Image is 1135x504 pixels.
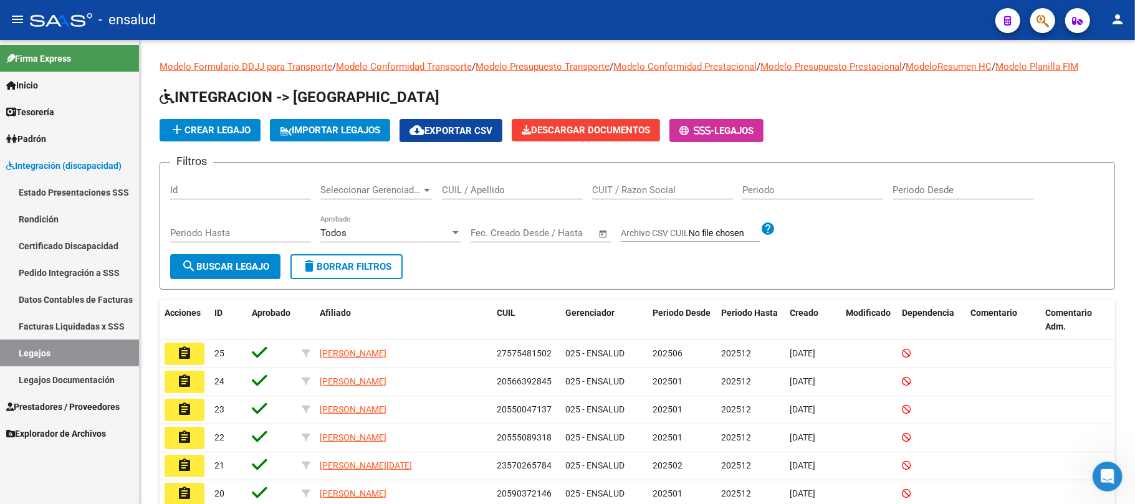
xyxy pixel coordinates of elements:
[177,430,192,445] mat-icon: assignment
[320,227,347,239] span: Todos
[689,228,760,239] input: Archivo CSV CUIL
[1110,12,1125,27] mat-icon: person
[596,227,611,241] button: Open calendar
[170,125,251,136] span: Crear Legajo
[320,460,412,470] span: [PERSON_NAME][DATE]
[214,376,224,386] span: 24
[721,404,751,414] span: 202512
[565,348,625,358] span: 025 - ENSALUD
[270,119,390,141] button: IMPORTAR LEGAJOS
[492,300,560,341] datatable-header-cell: CUIL
[247,300,297,341] datatable-header-cell: Aprobado
[214,308,223,318] span: ID
[214,488,224,498] span: 20
[181,259,196,273] mat-icon: search
[409,123,424,138] mat-icon: cloud_download
[1040,300,1115,341] datatable-header-cell: Comentario Adm.
[170,254,280,279] button: Buscar Legajo
[565,432,625,442] span: 025 - ENSALUD
[177,458,192,473] mat-icon: assignment
[790,348,815,358] span: [DATE]
[653,404,682,414] span: 202501
[320,488,386,498] span: [PERSON_NAME]
[170,153,213,170] h3: Filtros
[653,460,682,470] span: 202502
[320,376,386,386] span: [PERSON_NAME]
[320,308,351,318] span: Afiliado
[790,308,818,318] span: Creado
[214,460,224,470] span: 21
[209,300,247,341] datatable-header-cell: ID
[653,432,682,442] span: 202501
[177,402,192,417] mat-icon: assignment
[902,308,954,318] span: Dependencia
[841,300,897,341] datatable-header-cell: Modificado
[497,460,552,470] span: 23570265784
[995,61,1078,72] a: Modelo Planilla FIM
[6,427,106,440] span: Explorador de Archivos
[497,432,552,442] span: 20555089318
[560,300,648,341] datatable-header-cell: Gerenciador
[177,486,192,501] mat-icon: assignment
[648,300,716,341] datatable-header-cell: Periodo Desde
[336,61,472,72] a: Modelo Conformidad Transporte
[181,261,269,272] span: Buscar Legajo
[320,404,386,414] span: [PERSON_NAME]
[160,61,332,72] a: Modelo Formulario DDJJ para Transporte
[400,119,502,142] button: Exportar CSV
[653,488,682,498] span: 202501
[177,374,192,389] mat-icon: assignment
[214,432,224,442] span: 22
[790,488,815,498] span: [DATE]
[6,52,71,65] span: Firma Express
[214,348,224,358] span: 25
[476,61,610,72] a: Modelo Presupuesto Transporte
[846,308,891,318] span: Modificado
[790,376,815,386] span: [DATE]
[721,308,778,318] span: Periodo Hasta
[653,348,682,358] span: 202506
[6,132,46,146] span: Padrón
[409,125,492,136] span: Exportar CSV
[906,61,992,72] a: ModeloResumen HC
[497,376,552,386] span: 20566392845
[315,300,492,341] datatable-header-cell: Afiliado
[497,488,552,498] span: 20590372146
[716,300,785,341] datatable-header-cell: Periodo Hasta
[965,300,1040,341] datatable-header-cell: Comentario
[6,78,38,92] span: Inicio
[565,404,625,414] span: 025 - ENSALUD
[302,259,317,273] mat-icon: delete
[522,125,650,136] span: Descargar Documentos
[6,105,54,119] span: Tesorería
[1093,462,1123,492] iframe: Intercom live chat
[621,228,689,238] span: Archivo CSV CUIL
[497,348,552,358] span: 27575481502
[471,227,521,239] input: Fecha inicio
[714,125,754,136] span: Legajos
[10,12,25,27] mat-icon: menu
[790,432,815,442] span: [DATE]
[721,432,751,442] span: 202512
[565,488,625,498] span: 025 - ENSALUD
[790,404,815,414] span: [DATE]
[214,404,224,414] span: 23
[669,119,764,142] button: -Legajos
[160,119,261,141] button: Crear Legajo
[320,348,386,358] span: [PERSON_NAME]
[6,400,120,414] span: Prestadores / Proveedores
[653,376,682,386] span: 202501
[721,348,751,358] span: 202512
[170,122,184,137] mat-icon: add
[320,432,386,442] span: [PERSON_NAME]
[970,308,1017,318] span: Comentario
[565,308,615,318] span: Gerenciador
[613,61,757,72] a: Modelo Conformidad Prestacional
[565,460,625,470] span: 025 - ENSALUD
[6,159,122,173] span: Integración (discapacidad)
[320,184,421,196] span: Seleccionar Gerenciador
[302,261,391,272] span: Borrar Filtros
[290,254,403,279] button: Borrar Filtros
[785,300,841,341] datatable-header-cell: Creado
[280,125,380,136] span: IMPORTAR LEGAJOS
